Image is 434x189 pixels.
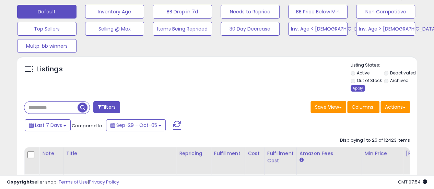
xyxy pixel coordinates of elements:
button: Filters [93,101,120,113]
div: Apply [351,85,365,92]
div: Cost [248,150,261,157]
label: Deactivated [390,70,416,76]
button: Sep-29 - Oct-05 [106,119,166,131]
button: Save View [310,101,346,113]
div: Fulfillment Cost [267,150,294,164]
div: Repricing [179,150,208,157]
span: Compared to: [72,122,103,129]
button: Inventory Age [85,5,144,19]
div: Note [42,150,60,157]
div: Displaying 1 to 25 of 12423 items [340,137,410,144]
small: Amazon Fees. [300,157,304,163]
button: 30 Day Decrease [221,22,280,36]
div: seller snap | | [7,179,119,186]
button: Multp. bb winners [17,39,77,53]
button: Inv. Age > [DEMOGRAPHIC_DATA] [356,22,415,36]
button: Items Being Repriced [153,22,212,36]
span: Columns [352,104,373,110]
span: Last 7 Days [35,122,62,129]
label: Out of Stock [356,78,382,83]
div: Min Price [365,150,400,157]
button: BB Price Below Min [288,5,348,19]
button: Needs to Reprice [221,5,280,19]
label: Active [356,70,369,76]
button: Non Competitive [356,5,415,19]
div: Amazon Fees [300,150,359,157]
button: Top Sellers [17,22,77,36]
button: Default [17,5,77,19]
button: BB Drop in 7d [153,5,212,19]
button: Last 7 Days [25,119,71,131]
button: Columns [347,101,379,113]
h5: Listings [36,64,63,74]
div: Title [66,150,173,157]
button: Inv. Age < [DEMOGRAPHIC_DATA] [288,22,348,36]
strong: Copyright [7,179,32,185]
label: Archived [390,78,409,83]
div: Fulfillment [214,150,242,157]
button: Actions [380,101,410,113]
a: Privacy Policy [89,179,119,185]
a: Terms of Use [59,179,88,185]
span: 2025-10-13 07:54 GMT [398,179,427,185]
span: Sep-29 - Oct-05 [116,122,157,129]
button: Selling @ Max [85,22,144,36]
p: Listing States: [351,62,417,69]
